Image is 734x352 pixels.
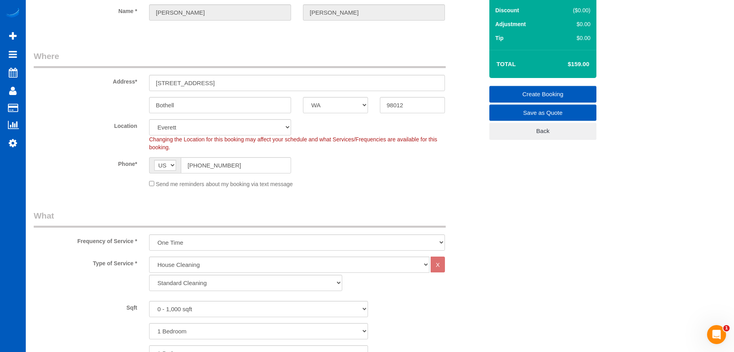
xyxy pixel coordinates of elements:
[156,181,293,187] span: Send me reminders about my booking via text message
[489,123,596,139] a: Back
[303,4,445,21] input: Last Name*
[489,86,596,103] a: Create Booking
[495,6,519,14] label: Discount
[34,50,446,68] legend: Where
[554,6,590,14] div: ($0.00)
[149,136,437,150] span: Changing the Location for this booking may affect your schedule and what Services/Frequencies are...
[495,34,504,42] label: Tip
[5,8,21,19] img: Automaid Logo
[28,301,143,312] label: Sqft
[28,4,143,15] label: Name *
[149,97,291,113] input: City*
[496,61,516,67] strong: Total
[28,75,143,86] label: Address*
[28,257,143,267] label: Type of Service *
[707,325,726,344] iframe: Intercom live chat
[28,234,143,245] label: Frequency of Service *
[149,4,291,21] input: First Name*
[544,61,589,68] h4: $159.00
[380,97,445,113] input: Zip Code*
[34,210,446,228] legend: What
[28,119,143,130] label: Location
[554,34,590,42] div: $0.00
[554,20,590,28] div: $0.00
[489,105,596,121] a: Save as Quote
[181,157,291,173] input: Phone*
[723,325,730,331] span: 1
[28,157,143,168] label: Phone*
[495,20,526,28] label: Adjustment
